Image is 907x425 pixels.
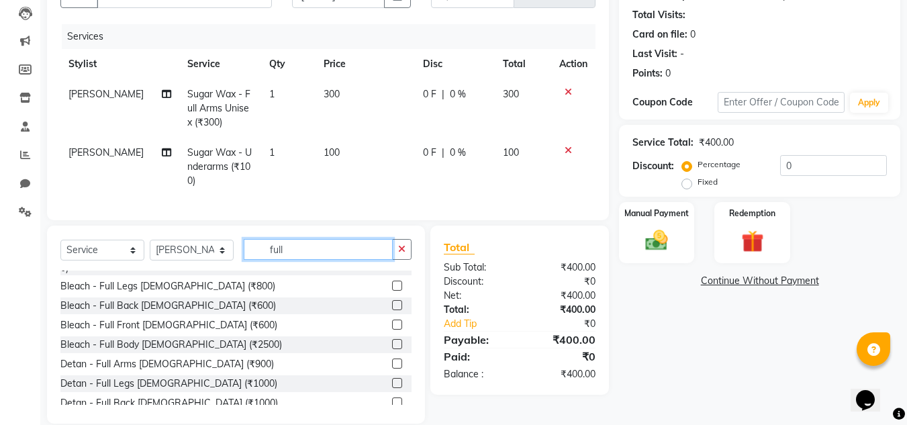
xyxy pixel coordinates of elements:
div: Service Total: [632,136,694,150]
div: ₹0 [520,348,606,365]
img: _gift.svg [734,228,771,255]
div: Discount: [632,159,674,173]
label: Percentage [698,158,741,171]
div: Card on file: [632,28,687,42]
img: _cash.svg [638,228,675,253]
div: Coupon Code [632,95,717,109]
span: Sugar Wax - Full Arms Unisex (₹300) [187,88,250,128]
div: ₹400.00 [699,136,734,150]
div: Payable: [434,332,520,348]
input: Search or Scan [244,239,393,260]
div: Bleach - Full Front [DEMOGRAPHIC_DATA] (₹600) [60,318,277,332]
th: Price [316,49,415,79]
div: Sub Total: [434,261,520,275]
span: 0 F [423,87,436,101]
div: Paid: [434,348,520,365]
th: Action [551,49,595,79]
span: 1 [269,146,275,158]
label: Fixed [698,176,718,188]
div: Discount: [434,275,520,289]
span: 0 F [423,146,436,160]
iframe: chat widget [851,371,894,412]
div: ₹400.00 [520,367,606,381]
div: ₹400.00 [520,332,606,348]
th: Stylist [60,49,179,79]
div: Net: [434,289,520,303]
span: | [442,146,444,160]
a: Continue Without Payment [622,274,898,288]
span: 0 % [450,87,466,101]
th: Qty [261,49,316,79]
label: Manual Payment [624,207,689,220]
div: Detan - Full Back [DEMOGRAPHIC_DATA] (₹1000) [60,396,278,410]
input: Enter Offer / Coupon Code [718,92,845,113]
span: 300 [503,88,519,100]
label: Redemption [729,207,775,220]
div: Detan - Full Arms [DEMOGRAPHIC_DATA] (₹900) [60,357,274,371]
div: Balance : [434,367,520,381]
div: Bleach - Full Body [DEMOGRAPHIC_DATA] (₹2500) [60,338,282,352]
span: [PERSON_NAME] [68,146,144,158]
div: Total Visits: [632,8,685,22]
a: Add Tip [434,317,534,331]
span: 1 [269,88,275,100]
div: Detan - Full Legs [DEMOGRAPHIC_DATA] (₹1000) [60,377,277,391]
span: 100 [324,146,340,158]
div: ₹0 [520,275,606,289]
div: ₹400.00 [520,261,606,275]
div: Last Visit: [632,47,677,61]
th: Disc [415,49,495,79]
button: Apply [850,93,888,113]
span: Sugar Wax - Underarms (₹100) [187,146,252,187]
th: Service [179,49,261,79]
div: ₹0 [534,317,606,331]
th: Total [495,49,552,79]
div: Total: [434,303,520,317]
div: Services [62,24,606,49]
div: - [680,47,684,61]
span: 300 [324,88,340,100]
span: | [442,87,444,101]
span: 100 [503,146,519,158]
div: ₹400.00 [520,303,606,317]
div: ₹400.00 [520,289,606,303]
span: Total [444,240,475,254]
span: 0 % [450,146,466,160]
div: Bleach - Full Back [DEMOGRAPHIC_DATA] (₹600) [60,299,276,313]
div: Points: [632,66,663,81]
span: [PERSON_NAME] [68,88,144,100]
div: 0 [690,28,696,42]
div: Bleach - Full Legs [DEMOGRAPHIC_DATA] (₹800) [60,279,275,293]
div: 0 [665,66,671,81]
